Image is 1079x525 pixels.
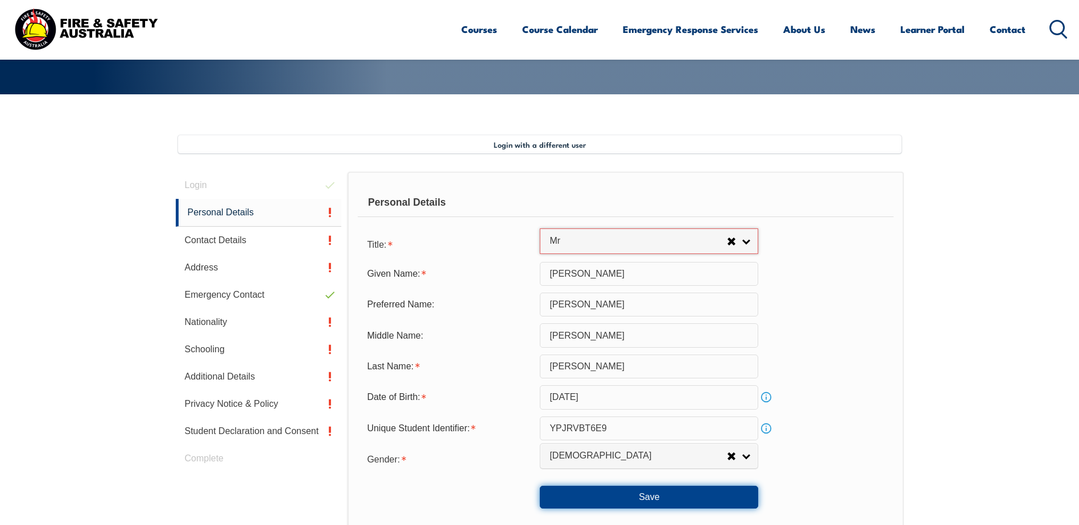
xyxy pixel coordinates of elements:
div: Last Name is required. [358,356,540,377]
a: Student Declaration and Consent [176,418,342,445]
div: Title is required. [358,232,540,255]
a: Privacy Notice & Policy [176,390,342,418]
div: Personal Details [358,189,893,217]
span: Gender: [367,455,400,464]
a: Info [758,389,774,405]
div: Gender is required. [358,447,540,470]
a: Additional Details [176,363,342,390]
span: [DEMOGRAPHIC_DATA] [549,450,727,462]
a: About Us [783,14,825,44]
a: Courses [461,14,497,44]
div: Middle Name: [358,324,540,346]
input: Select Date... [540,385,758,409]
a: Address [176,254,342,281]
div: Date of Birth is required. [358,386,540,408]
a: Contact Details [176,227,342,254]
a: Course Calendar [522,14,598,44]
a: Nationality [176,309,342,336]
div: Unique Student Identifier is required. [358,418,540,439]
span: Mr [549,235,727,247]
input: 10 Characters no 1, 0, O or I [540,416,758,440]
a: Schooling [176,336,342,363]
div: Preferred Name: [358,294,540,315]
a: Contact [990,14,1026,44]
span: Login with a different user [494,140,586,149]
a: Emergency Contact [176,281,342,309]
div: Given Name is required. [358,263,540,285]
a: Info [758,420,774,436]
span: Title: [367,240,386,249]
button: Save [540,486,758,509]
a: News [850,14,875,44]
a: Emergency Response Services [623,14,758,44]
a: Learner Portal [900,14,965,44]
a: Personal Details [176,199,342,227]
